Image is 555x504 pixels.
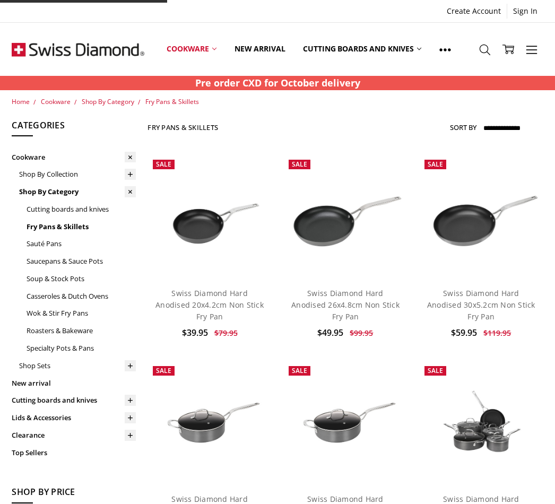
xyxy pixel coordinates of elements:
a: Lids & Accessories [12,409,136,427]
a: Fry Pans & Skillets [145,97,199,106]
img: Swiss Diamond Hard Anodised 30x5.2cm Non Stick Fry Pan [419,175,543,258]
a: Swiss Diamond Hard Anodised 30x5.2cm Non Stick Fry Pan [419,154,543,279]
a: Sauté Pans [27,235,136,253]
img: Swiss Diamond Hard Anodised 24x7cm 3L Non Stick Sautepan w glass lid &helper handle [148,381,272,464]
label: Sort By [450,119,476,136]
a: Swiss Diamond Hard Anodised 20x4.2cm Non Stick Fry Pan [148,154,272,279]
h5: Shop By Price [12,485,136,503]
img: Swiss Diamond Hard Anodised 5 pc set (20 & 28cm fry pan, 16cm sauce pan w lid, 24x7cm saute pan w... [419,381,543,465]
a: New arrival [226,25,294,73]
a: Shop Sets [19,357,136,375]
a: Casseroles & Dutch Ovens [27,288,136,305]
img: Free Shipping On Every Order [12,23,144,76]
a: Swiss Diamond Hard Anodised 28x7cm 4.2LNon Stick Sautepan w glass lid &helper handle [283,361,407,485]
span: Sale [156,366,171,375]
strong: Pre order CXD for October delivery [195,76,360,89]
a: Show All [430,25,460,73]
img: Swiss Diamond Hard Anodised 28x7cm 4.2LNon Stick Sautepan w glass lid &helper handle [283,381,407,464]
span: Sale [292,366,307,375]
a: Cutting boards and knives [294,25,430,73]
a: Cookware [12,149,136,166]
a: Shop By Category [82,97,134,106]
a: Wok & Stir Fry Pans [27,305,136,322]
img: Swiss Diamond Hard Anodised 20x4.2cm Non Stick Fry Pan [148,175,272,258]
a: Create Account [441,4,507,19]
a: Cookware [158,25,226,73]
a: Specialty Pots & Pans [27,340,136,357]
a: Swiss Diamond Hard Anodised 5 pc set (20 & 28cm fry pan, 16cm sauce pan w lid, 24x7cm saute pan w... [419,361,543,485]
span: Sale [428,366,443,375]
span: Sale [156,160,171,169]
a: New arrival [12,375,136,392]
a: Swiss Diamond Hard Anodised 26x4.8cm Non Stick Fry Pan [291,288,400,322]
h5: Categories [12,119,136,137]
a: Swiss Diamond Hard Anodised 20x4.2cm Non Stick Fry Pan [155,288,264,322]
img: Swiss Diamond Hard Anodised 26x4.8cm Non Stick Fry Pan [283,175,407,258]
a: Sign In [507,4,543,19]
span: Sale [292,160,307,169]
span: $99.95 [350,328,373,338]
a: Clearance [12,427,136,444]
h1: Fry Pans & Skillets [148,123,218,132]
a: Swiss Diamond Hard Anodised 30x5.2cm Non Stick Fry Pan [427,288,535,322]
span: $49.95 [317,327,343,338]
a: Saucepans & Sauce Pots [27,253,136,270]
span: $59.95 [451,327,477,338]
a: Shop By Category [19,183,136,201]
a: Cookware [41,97,71,106]
a: Fry Pans & Skillets [27,218,136,236]
a: Roasters & Bakeware [27,322,136,340]
a: Top Sellers [12,444,136,462]
a: Cutting boards and knives [27,201,136,218]
span: $39.95 [182,327,208,338]
a: Swiss Diamond Hard Anodised 26x4.8cm Non Stick Fry Pan [283,154,407,279]
a: Soup & Stock Pots [27,270,136,288]
span: Sale [428,160,443,169]
span: $119.95 [483,328,511,338]
a: Home [12,97,30,106]
a: Cutting boards and knives [12,392,136,409]
span: $79.95 [214,328,238,338]
a: Shop By Collection [19,166,136,183]
a: Swiss Diamond Hard Anodised 24x7cm 3L Non Stick Sautepan w glass lid &helper handle [148,361,272,485]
